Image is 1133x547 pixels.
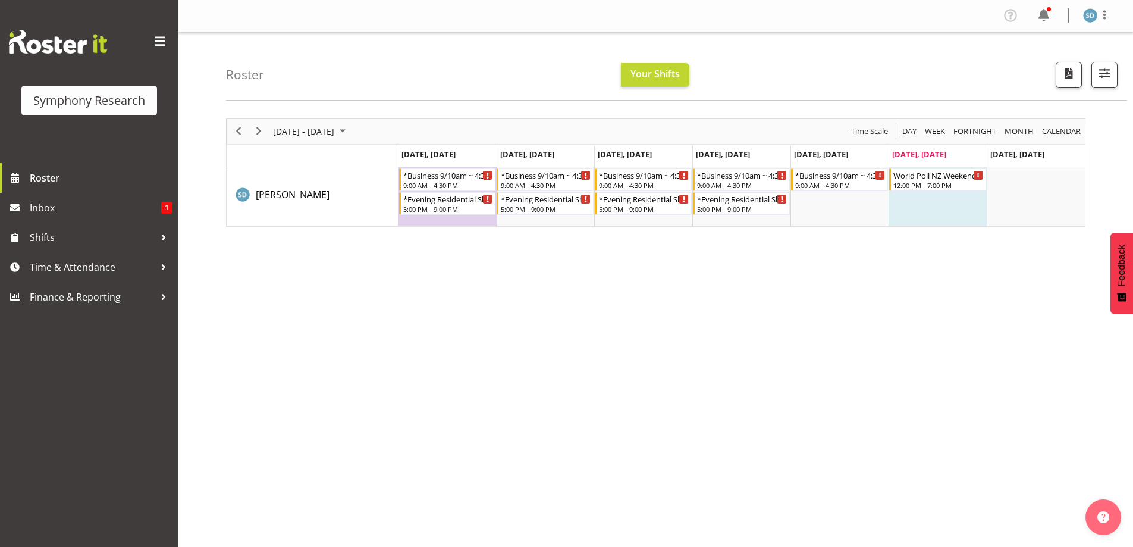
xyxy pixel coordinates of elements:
span: Week [924,124,946,139]
button: September 2025 [271,124,351,139]
span: [PERSON_NAME] [256,188,329,201]
div: 5:00 PM - 9:00 PM [697,204,787,214]
div: Shareen Davis"s event - *Business 9/10am ~ 4:30pm Begin From Wednesday, September 24, 2025 at 9:0... [595,168,692,191]
span: [DATE], [DATE] [990,149,1044,160]
div: *Evening Residential Shift 5-9pm [697,193,787,205]
button: Timeline Day [900,124,919,139]
div: Timeline Week of September 27, 2025 [226,118,1085,227]
span: [DATE], [DATE] [598,149,652,160]
div: *Business 9/10am ~ 4:30pm [697,169,787,181]
div: 5:00 PM - 9:00 PM [599,204,689,214]
button: Download a PDF of the roster according to the set date range. [1056,62,1082,88]
div: Shareen Davis"s event - *Business 9/10am ~ 4:30pm Begin From Thursday, September 25, 2025 at 9:00... [693,168,790,191]
span: Time Scale [850,124,889,139]
div: *Business 9/10am ~ 4:30pm [795,169,885,181]
span: Your Shifts [630,67,680,80]
img: shareen-davis1939.jpg [1083,8,1097,23]
span: Feedback [1116,245,1127,286]
div: Shareen Davis"s event - *Business 9/10am ~ 4:30pm Begin From Monday, September 22, 2025 at 9:00:0... [399,168,496,191]
div: Shareen Davis"s event - World Poll NZ Weekends Begin From Saturday, September 27, 2025 at 12:00:0... [889,168,986,191]
button: Filter Shifts [1091,62,1118,88]
div: 9:00 AM - 4:30 PM [501,180,591,190]
img: help-xxl-2.png [1097,511,1109,523]
div: Shareen Davis"s event - *Business 9/10am ~ 4:30pm Begin From Tuesday, September 23, 2025 at 9:00:... [497,168,594,191]
span: Time & Attendance [30,258,155,276]
h4: Roster [226,68,264,82]
span: [DATE], [DATE] [794,149,848,160]
div: 5:00 PM - 9:00 PM [403,204,493,214]
div: Shareen Davis"s event - *Evening Residential Shift 5-9pm Begin From Monday, September 22, 2025 at... [399,192,496,215]
span: Day [901,124,918,139]
span: Inbox [30,199,161,217]
button: Previous [231,124,247,139]
div: 5:00 PM - 9:00 PM [501,204,591,214]
div: Shareen Davis"s event - *Evening Residential Shift 5-9pm Begin From Thursday, September 25, 2025 ... [693,192,790,215]
span: [DATE], [DATE] [696,149,750,160]
span: [DATE] - [DATE] [272,124,335,139]
button: Time Scale [849,124,890,139]
span: 1 [161,202,172,214]
span: Finance & Reporting [30,288,155,306]
img: Rosterit website logo [9,30,107,54]
div: Shareen Davis"s event - *Evening Residential Shift 5-9pm Begin From Tuesday, September 23, 2025 a... [497,192,594,215]
div: 9:00 AM - 4:30 PM [697,180,787,190]
div: 9:00 AM - 4:30 PM [403,180,493,190]
div: World Poll NZ Weekends [893,169,983,181]
span: [DATE], [DATE] [401,149,456,160]
span: Month [1003,124,1035,139]
a: [PERSON_NAME] [256,187,329,202]
button: Your Shifts [621,63,689,87]
div: 9:00 AM - 4:30 PM [599,180,689,190]
span: Fortnight [952,124,997,139]
div: *Business 9/10am ~ 4:30pm [403,169,493,181]
div: previous period [228,119,249,144]
div: 9:00 AM - 4:30 PM [795,180,885,190]
div: 12:00 PM - 7:00 PM [893,180,983,190]
span: Roster [30,169,172,187]
div: *Evening Residential Shift 5-9pm [599,193,689,205]
button: Timeline Week [923,124,947,139]
div: Symphony Research [33,92,145,110]
td: Shareen Davis resource [227,167,398,226]
div: *Business 9/10am ~ 4:30pm [501,169,591,181]
span: [DATE], [DATE] [892,149,946,160]
span: calendar [1041,124,1082,139]
div: *Business 9/10am ~ 4:30pm [599,169,689,181]
table: Timeline Week of September 27, 2025 [398,167,1085,226]
div: Shareen Davis"s event - *Business 9/10am ~ 4:30pm Begin From Friday, September 26, 2025 at 9:00:0... [791,168,888,191]
button: Fortnight [952,124,999,139]
div: next period [249,119,269,144]
button: Feedback - Show survey [1110,233,1133,314]
span: [DATE], [DATE] [500,149,554,160]
div: *Evening Residential Shift 5-9pm [501,193,591,205]
span: Shifts [30,229,155,246]
button: Month [1040,124,1083,139]
button: Timeline Month [1003,124,1036,139]
div: Shareen Davis"s event - *Evening Residential Shift 5-9pm Begin From Wednesday, September 24, 2025... [595,192,692,215]
button: Next [251,124,267,139]
div: *Evening Residential Shift 5-9pm [403,193,493,205]
div: September 22 - 28, 2025 [269,119,353,144]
